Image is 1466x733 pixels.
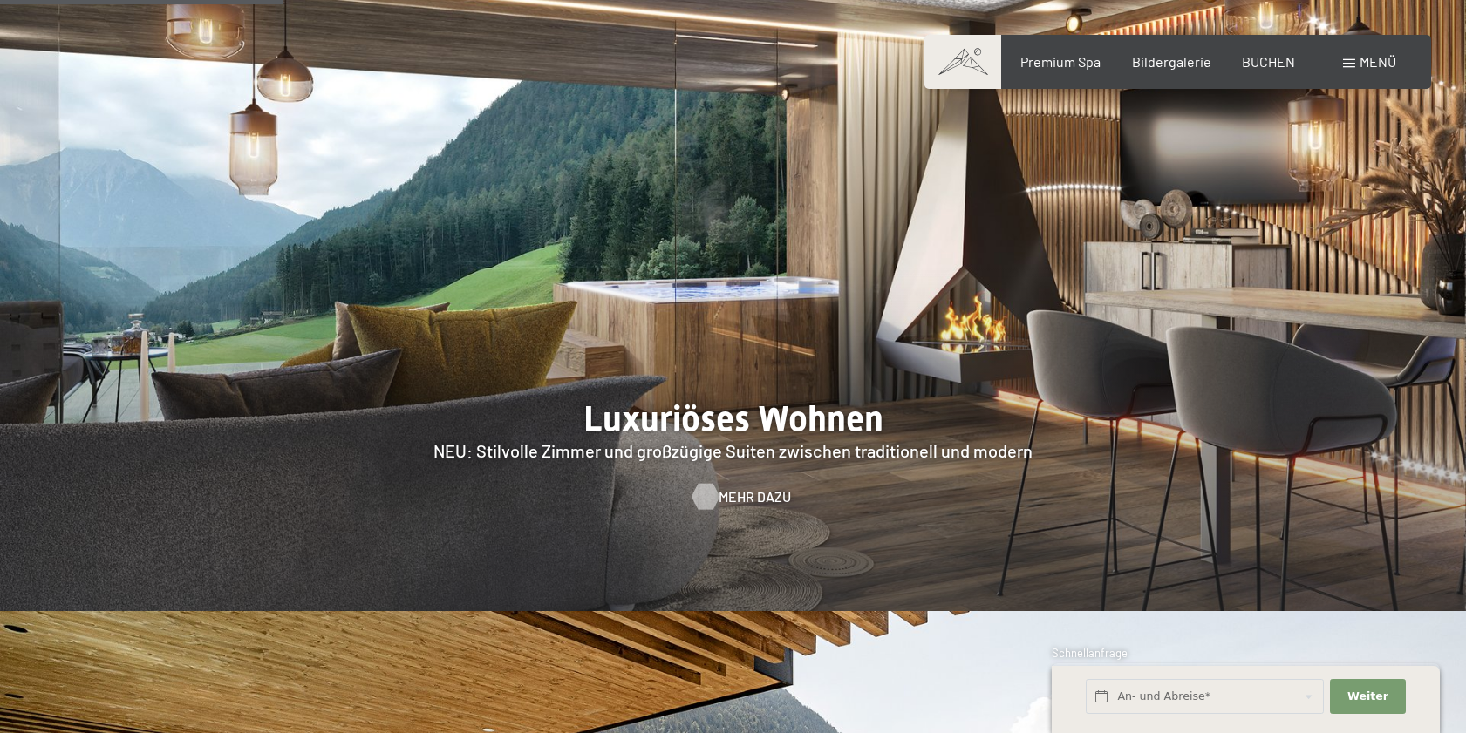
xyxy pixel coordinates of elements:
[1052,646,1128,660] span: Schnellanfrage
[692,487,774,506] a: Mehr dazu
[1132,53,1211,70] a: Bildergalerie
[1020,53,1101,70] a: Premium Spa
[1330,679,1405,715] button: Weiter
[1360,53,1396,70] span: Menü
[1242,53,1295,70] a: BUCHEN
[719,487,791,506] span: Mehr dazu
[1347,689,1388,704] span: Weiter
